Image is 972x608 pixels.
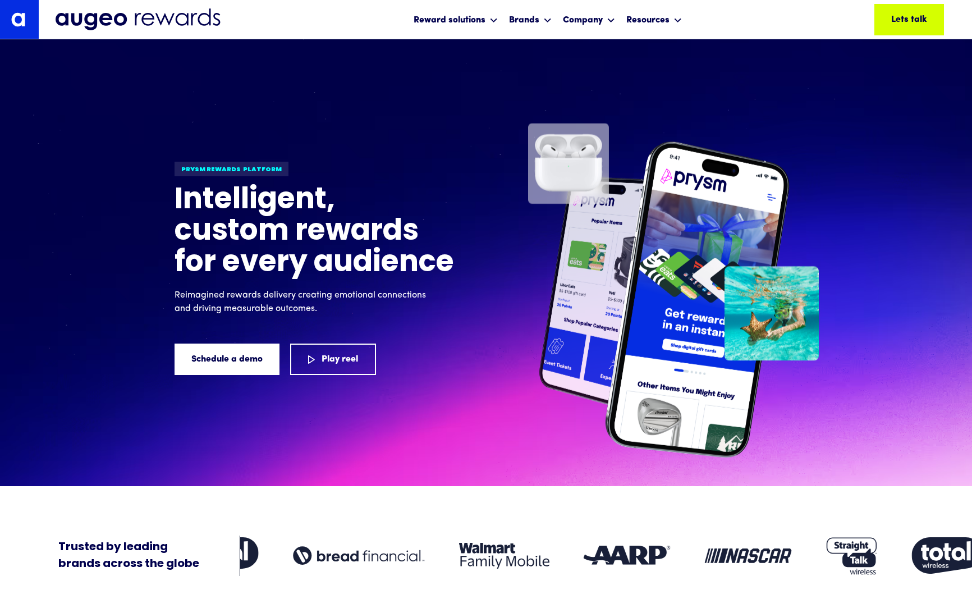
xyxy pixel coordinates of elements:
[459,543,549,569] img: Client logo: Walmart Family Mobile
[175,162,288,176] div: Prysm Rewards platform
[506,4,554,34] div: Brands
[874,4,944,35] a: Lets talk
[175,185,455,280] h1: Intelligent, custom rewards for every audience
[175,344,279,375] a: Schedule a demo
[563,13,603,27] div: Company
[560,4,618,34] div: Company
[626,13,670,27] div: Resources
[175,289,433,316] p: Reimagined rewards delivery creating emotional connections and driving measurable outcomes.
[623,4,685,34] div: Resources
[509,13,539,27] div: Brands
[290,344,376,375] a: Play reel
[411,4,501,34] div: Reward solutions
[58,539,199,573] div: Trusted by leading brands across the globe
[414,13,485,27] div: Reward solutions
